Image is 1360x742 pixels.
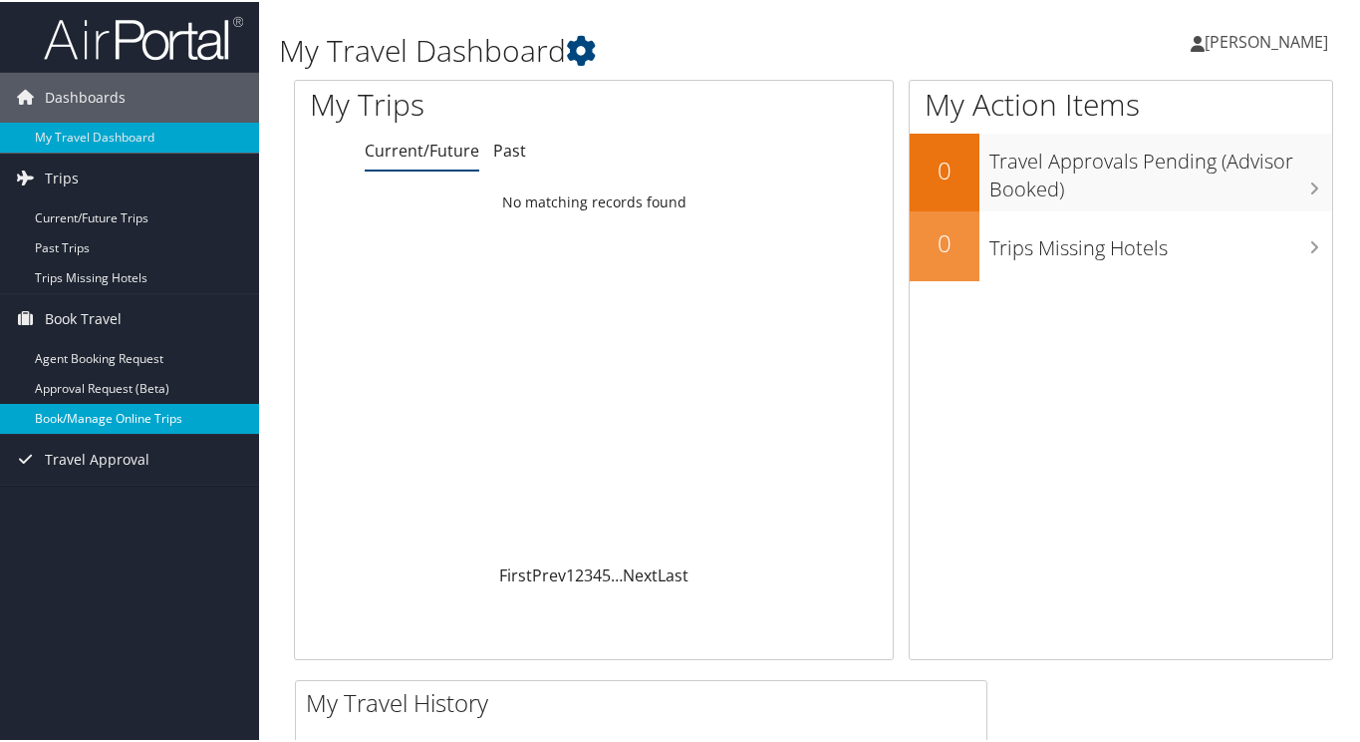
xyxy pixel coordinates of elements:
[989,136,1332,201] h3: Travel Approvals Pending (Advisor Booked)
[584,562,593,584] a: 3
[910,224,979,258] h2: 0
[910,152,979,185] h2: 0
[593,562,602,584] a: 4
[611,562,623,584] span: …
[44,13,243,60] img: airportal-logo.png
[658,562,688,584] a: Last
[310,82,629,124] h1: My Trips
[623,562,658,584] a: Next
[295,183,893,218] td: No matching records found
[279,28,991,70] h1: My Travel Dashboard
[566,562,575,584] a: 1
[989,222,1332,260] h3: Trips Missing Hotels
[910,209,1332,279] a: 0Trips Missing Hotels
[306,684,986,718] h2: My Travel History
[45,152,79,201] span: Trips
[1191,10,1348,70] a: [PERSON_NAME]
[365,138,479,160] a: Current/Future
[45,71,126,121] span: Dashboards
[532,562,566,584] a: Prev
[910,82,1332,124] h1: My Action Items
[602,562,611,584] a: 5
[575,562,584,584] a: 2
[45,292,122,342] span: Book Travel
[45,433,149,483] span: Travel Approval
[910,132,1332,208] a: 0Travel Approvals Pending (Advisor Booked)
[1205,29,1328,51] span: [PERSON_NAME]
[499,562,532,584] a: First
[493,138,526,160] a: Past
